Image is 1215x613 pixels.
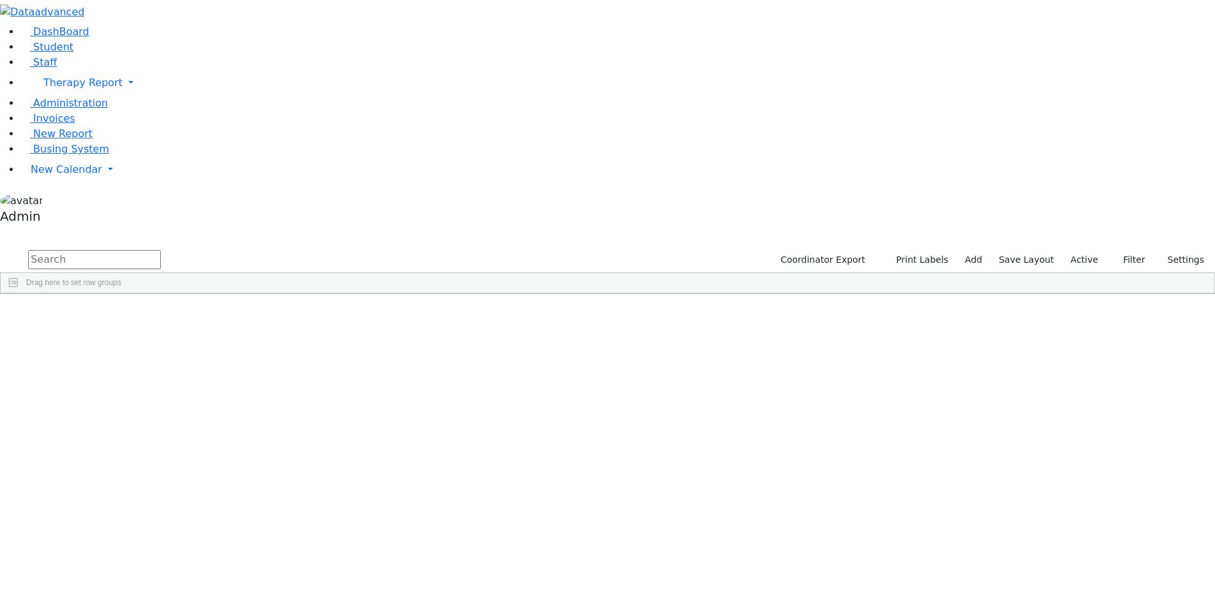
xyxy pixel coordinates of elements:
span: New Calendar [31,163,102,175]
label: Active [1065,250,1104,270]
span: Staff [33,56,57,68]
a: Student [20,41,73,53]
a: DashBoard [20,26,89,38]
a: New Report [20,128,93,140]
span: Administration [33,97,108,109]
button: Filter [1107,250,1151,270]
input: Search [28,250,161,269]
button: Save Layout [993,250,1059,270]
a: Therapy Report [20,70,1215,96]
button: Coordinator Export [772,250,871,270]
a: Staff [20,56,57,68]
a: Add [959,250,988,270]
span: Drag here to set row groups [26,278,121,287]
a: Administration [20,97,108,109]
span: Student [33,41,73,53]
button: Print Labels [881,250,954,270]
span: Invoices [33,112,75,124]
span: New Report [33,128,93,140]
span: Therapy Report [43,77,123,89]
a: Busing System [20,143,109,155]
span: Busing System [33,143,109,155]
button: Settings [1151,250,1210,270]
span: DashBoard [33,26,89,38]
a: New Calendar [20,157,1215,182]
a: Invoices [20,112,75,124]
